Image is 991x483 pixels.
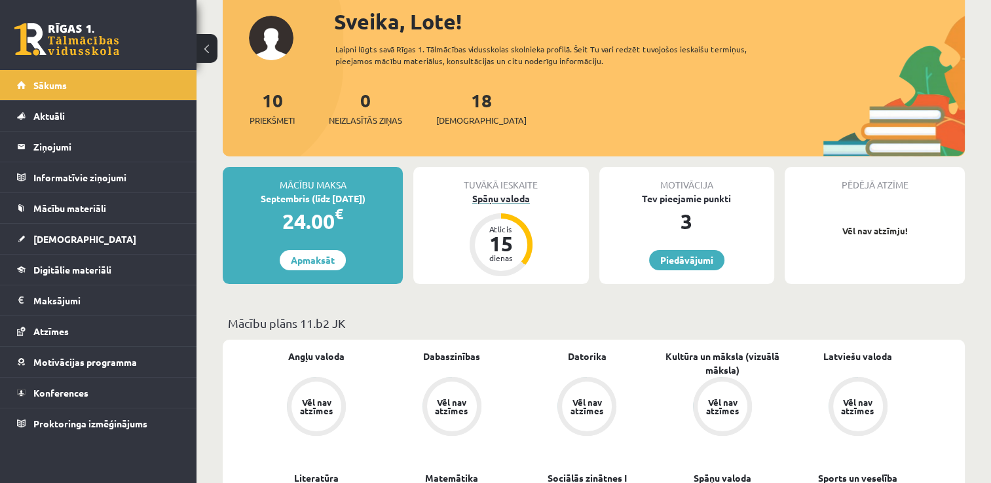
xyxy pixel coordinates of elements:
[223,167,403,192] div: Mācību maksa
[33,264,111,276] span: Digitālie materiāli
[228,314,960,332] p: Mācību plāns 11.b2 JK
[33,233,136,245] span: [DEMOGRAPHIC_DATA]
[17,408,180,438] a: Proktoringa izmēģinājums
[704,398,741,415] div: Vēl nav atzīmes
[384,377,520,438] a: Vēl nav atzīmes
[599,206,774,237] div: 3
[655,377,791,438] a: Vēl nav atzīmes
[655,349,791,377] a: Kultūra un māksla (vizuālā māksla)
[33,110,65,122] span: Aktuāli
[33,79,67,91] span: Sākums
[223,206,403,237] div: 24.00
[413,192,588,278] a: Spāņu valoda Atlicis 15 dienas
[223,192,403,206] div: Septembris (līdz [DATE])
[840,398,876,415] div: Vēl nav atzīmes
[33,162,180,192] legend: Informatīvie ziņojumi
[481,225,521,233] div: Atlicis
[649,250,724,270] a: Piedāvājumi
[413,192,588,206] div: Spāņu valoda
[33,285,180,315] legend: Maksājumi
[436,114,527,127] span: [DEMOGRAPHIC_DATA]
[280,250,346,270] a: Apmaksāt
[568,349,607,363] a: Datorika
[436,88,527,127] a: 18[DEMOGRAPHIC_DATA]
[335,43,781,67] div: Laipni lūgts savā Rīgas 1. Tālmācības vidusskolas skolnieka profilā. Šeit Tu vari redzēt tuvojošo...
[17,285,180,315] a: Maksājumi
[434,398,470,415] div: Vēl nav atzīmes
[785,167,965,192] div: Pēdējā atzīme
[249,377,384,438] a: Vēl nav atzīmes
[288,349,345,363] a: Angļu valoda
[17,101,180,131] a: Aktuāli
[823,349,892,363] a: Latviešu valoda
[17,193,180,223] a: Mācību materiāli
[17,347,180,377] a: Motivācijas programma
[33,356,137,368] span: Motivācijas programma
[17,162,180,192] a: Informatīvie ziņojumi
[790,377,926,438] a: Vēl nav atzīmes
[17,224,180,254] a: [DEMOGRAPHIC_DATA]
[423,349,480,363] a: Dabaszinības
[599,167,774,192] div: Motivācija
[569,398,605,415] div: Vēl nav atzīmes
[17,255,180,285] a: Digitālie materiāli
[413,167,588,192] div: Tuvākā ieskaite
[519,377,655,438] a: Vēl nav atzīmes
[335,204,343,223] span: €
[481,233,521,254] div: 15
[33,325,69,337] span: Atzīmes
[14,23,119,56] a: Rīgas 1. Tālmācības vidusskola
[250,114,295,127] span: Priekšmeti
[334,6,965,37] div: Sveika, Lote!
[33,132,180,162] legend: Ziņojumi
[329,114,402,127] span: Neizlasītās ziņas
[298,398,335,415] div: Vēl nav atzīmes
[17,132,180,162] a: Ziņojumi
[791,224,958,238] p: Vēl nav atzīmju!
[481,254,521,262] div: dienas
[17,316,180,346] a: Atzīmes
[17,378,180,408] a: Konferences
[33,418,147,429] span: Proktoringa izmēģinājums
[250,88,295,127] a: 10Priekšmeti
[329,88,402,127] a: 0Neizlasītās ziņas
[33,202,106,214] span: Mācību materiāli
[33,387,88,399] span: Konferences
[17,70,180,100] a: Sākums
[599,192,774,206] div: Tev pieejamie punkti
